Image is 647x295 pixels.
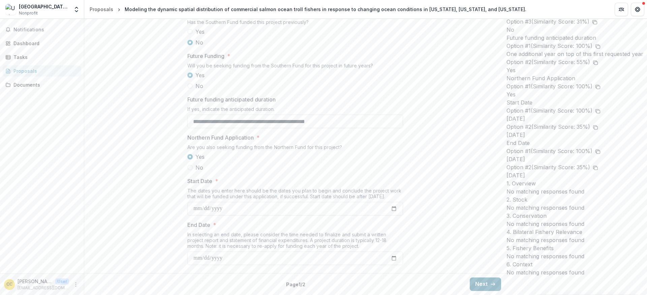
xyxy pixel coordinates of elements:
div: Proposals [90,6,113,13]
span: Yes [195,71,205,79]
span: Yes [195,28,205,36]
button: copy to clipboard [593,58,598,66]
button: Notifications [3,24,81,35]
div: In selecting an end date, please consider the time needed to finalize and submit a written projec... [187,232,403,252]
span: Yes [195,153,205,161]
p: Option # 3 (Similarity Score: 31 %) [506,18,589,26]
p: Option # 2 (Similarity Score: 35 %) [506,163,590,171]
span: Notifications [13,27,79,33]
button: copy to clipboard [595,147,600,155]
p: Start Date [187,177,212,185]
button: Partners [615,3,628,16]
p: Option # 1 (Similarity Score: 100 %) [506,147,592,155]
p: Option # 1 (Similarity Score: 100 %) [506,82,592,90]
p: Northern Fund Application [187,134,254,142]
div: Documents [13,81,76,88]
button: copy to clipboard [593,123,598,131]
button: copy to clipboard [595,107,600,115]
a: Proposals [87,4,116,14]
p: User [55,278,69,285]
img: University of California, Santa Cruz [5,4,16,15]
button: More [72,281,80,289]
a: Documents [3,79,81,90]
p: [EMAIL_ADDRESS][DOMAIN_NAME] [18,285,69,291]
button: Get Help [631,3,644,16]
a: Tasks [3,52,81,63]
button: copy to clipboard [595,82,600,90]
div: Will you be seeking funding from the Southern Fund for this project in future years? [187,63,403,71]
span: No [195,164,203,172]
button: copy to clipboard [593,163,598,171]
a: Dashboard [3,38,81,49]
button: copy to clipboard [592,18,597,26]
span: Nonprofit [19,10,38,16]
div: Dashboard [13,40,76,47]
p: Future Funding [187,52,224,60]
div: Are you also seeking funding from the Northern Fund for this project? [187,144,403,153]
p: [PERSON_NAME] [18,278,53,285]
button: copy to clipboard [595,42,600,50]
div: Modeling the dynamic spatial distribution of commercial salmon ocean troll fishers in response to... [125,6,526,13]
p: Option # 1 (Similarity Score: 100 %) [506,107,592,115]
div: Catherine Courtier [6,282,12,287]
p: Future funding anticipated duration [187,95,276,104]
button: Open entity switcher [72,3,81,16]
div: If yes, indicate the anticipated duration. [187,106,403,115]
nav: breadcrumb [87,4,529,14]
p: Page 1 / 2 [286,281,305,288]
a: Proposals [3,65,81,77]
div: Tasks [13,54,76,61]
p: Option # 2 (Similarity Score: 55 %) [506,58,590,66]
div: Has the Southern Fund funded this project previously? [187,19,403,28]
p: Option # 2 (Similarity Score: 35 %) [506,123,590,131]
p: Option # 1 (Similarity Score: 100 %) [506,42,592,50]
div: Proposals [13,67,76,75]
span: No [195,38,203,47]
span: No [195,82,203,90]
div: The dates you enter here should be the dates you plan to begin and conclude the project work that... [187,188,403,202]
button: Next [470,277,501,291]
p: End Date [187,221,210,229]
div: [GEOGRAPHIC_DATA][US_STATE], [GEOGRAPHIC_DATA][PERSON_NAME] [19,3,69,10]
